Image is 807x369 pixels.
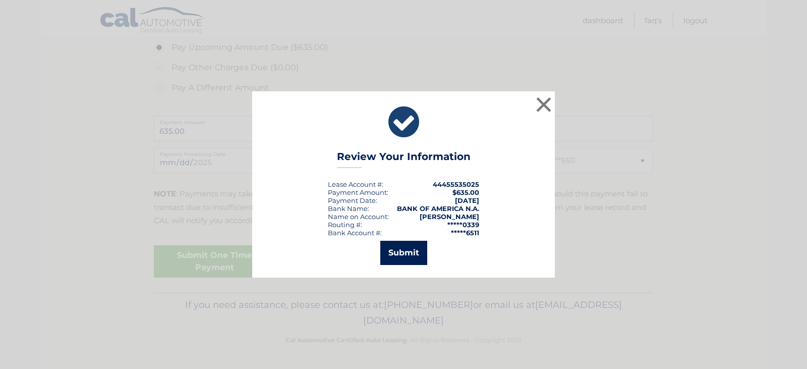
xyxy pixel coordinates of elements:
div: Payment Amount: [328,188,388,196]
div: Lease Account #: [328,180,383,188]
div: : [328,196,377,204]
span: [DATE] [455,196,479,204]
strong: BANK OF AMERICA N.A. [397,204,479,213]
strong: 44455535025 [433,180,479,188]
div: Routing #: [328,221,362,229]
span: Payment Date [328,196,376,204]
div: Name on Account: [328,213,389,221]
button: × [534,94,554,115]
div: Bank Name: [328,204,369,213]
strong: [PERSON_NAME] [420,213,479,221]
h3: Review Your Information [337,150,471,168]
button: Submit [380,241,427,265]
span: $635.00 [452,188,479,196]
div: Bank Account #: [328,229,382,237]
